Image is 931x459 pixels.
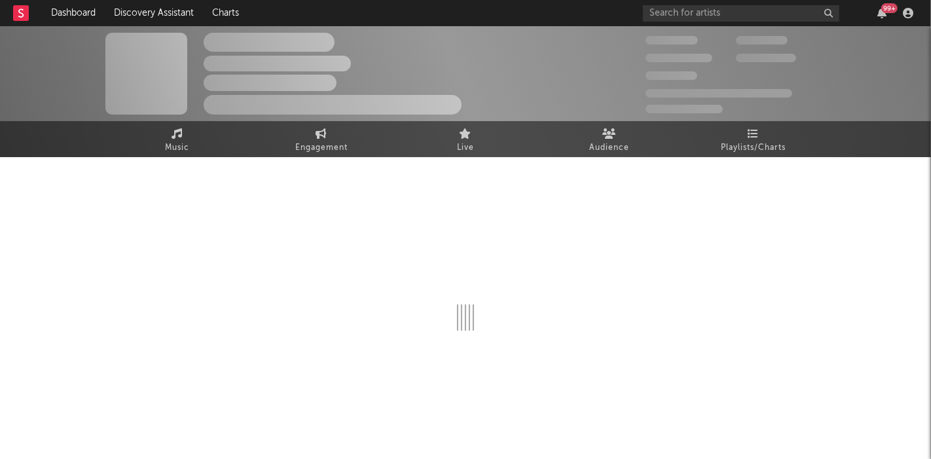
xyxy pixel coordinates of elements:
[721,140,786,156] span: Playlists/Charts
[538,121,682,157] a: Audience
[646,36,698,45] span: 300,000
[682,121,826,157] a: Playlists/Charts
[646,89,792,98] span: 50,000,000 Monthly Listeners
[457,140,474,156] span: Live
[105,121,249,157] a: Music
[590,140,630,156] span: Audience
[393,121,538,157] a: Live
[877,8,886,18] button: 99+
[643,5,839,22] input: Search for artists
[166,140,190,156] span: Music
[295,140,348,156] span: Engagement
[646,105,723,113] span: Jump Score: 85.0
[736,36,788,45] span: 100,000
[249,121,393,157] a: Engagement
[736,54,796,62] span: 1,000,000
[646,54,712,62] span: 50,000,000
[646,71,697,80] span: 100,000
[881,3,898,13] div: 99 +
